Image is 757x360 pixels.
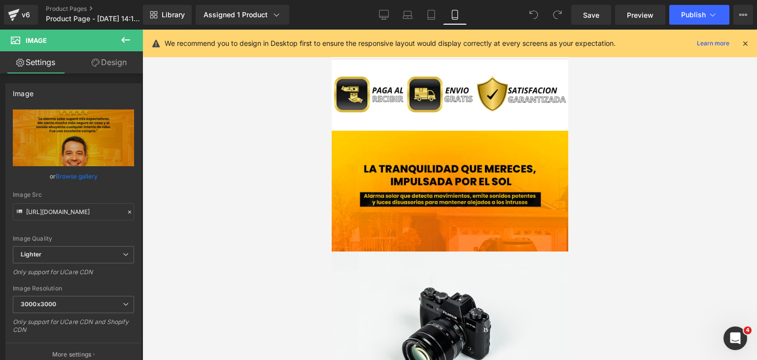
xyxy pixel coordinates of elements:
span: Publish [681,11,706,19]
button: Publish [669,5,729,25]
a: Mobile [443,5,467,25]
span: Image [26,36,47,44]
input: Link [13,203,134,220]
span: 4 [744,326,752,334]
a: Desktop [372,5,396,25]
div: Assigned 1 Product [204,10,281,20]
div: Image Quality [13,235,134,242]
a: Learn more [693,37,733,49]
p: More settings [52,350,92,359]
div: Only support for UCare CDN [13,268,134,283]
div: Image Src [13,191,134,198]
a: v6 [4,5,38,25]
div: or [13,171,134,181]
div: Image Resolution [13,285,134,292]
button: Redo [548,5,567,25]
p: We recommend you to design in Desktop first to ensure the responsive layout would display correct... [165,38,616,49]
a: New Library [143,5,192,25]
div: Image [13,84,34,98]
span: Product Page - [DATE] 14:18:34 [46,15,140,23]
span: Library [162,10,185,19]
a: Product Pages [46,5,159,13]
button: More [733,5,753,25]
a: Tablet [419,5,443,25]
a: Preview [615,5,665,25]
span: Save [583,10,599,20]
a: Browse gallery [56,168,98,185]
button: Undo [524,5,544,25]
b: Lighter [21,251,41,258]
div: v6 [20,8,32,21]
a: Laptop [396,5,419,25]
span: Preview [627,10,654,20]
a: Design [73,51,145,73]
iframe: Intercom live chat [723,326,747,350]
b: 3000x3000 [21,300,56,308]
div: Only support for UCare CDN and Shopify CDN [13,318,134,340]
